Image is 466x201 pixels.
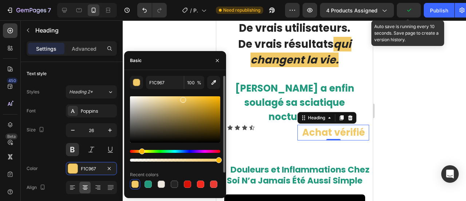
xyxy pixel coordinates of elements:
div: 450 [7,78,17,84]
p: Advanced [72,45,96,53]
div: Beta [5,134,17,139]
div: Undo/Redo [137,3,167,18]
div: Open Intercom Messenger [441,165,459,183]
span: Need republishing [223,7,260,13]
div: Styles [27,89,39,95]
p: 7 [48,6,51,15]
div: Align [27,183,47,193]
div: Text style [27,70,47,77]
div: Basic [130,57,142,64]
div: Font [27,108,36,114]
div: Recent colors [130,171,158,178]
span: / [190,7,192,14]
div: Poppins [81,108,115,115]
div: Hue [130,150,220,153]
span: 4 products assigned [326,7,378,14]
p: Settings [36,45,56,53]
button: 7 [3,3,54,18]
p: Heading [35,26,114,35]
input: Eg: FFFFFF [146,76,184,89]
span: Heading 2* [69,89,93,95]
iframe: Design area [216,20,373,201]
div: Color [27,165,38,172]
span: Product Page - [DATE] 00:42:06 [193,7,198,14]
button: Heading 2* [66,85,117,98]
span: % [197,80,201,86]
button: 4 products assigned [320,3,394,18]
button: Publish [424,3,454,18]
div: Size [27,125,46,135]
div: F1C967 [81,166,102,172]
div: Publish [430,7,448,14]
